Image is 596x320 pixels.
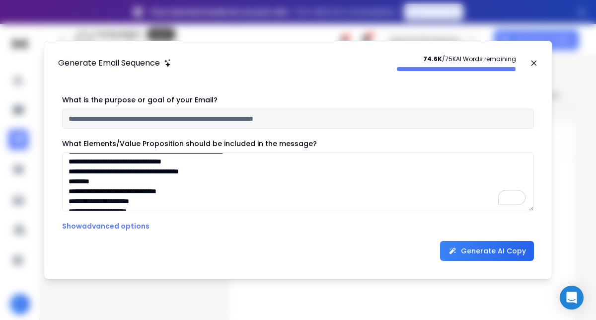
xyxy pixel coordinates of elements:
div: Open Intercom Messenger [560,286,584,310]
textarea: To enrich screen reader interactions, please activate Accessibility in Grammarly extension settings [62,153,534,211]
h1: Generate Email Sequence [58,57,160,69]
label: What is the purpose or goal of your Email? [62,95,218,105]
strong: 74.6K [423,55,442,63]
button: Generate AI Copy [440,241,534,261]
label: What Elements/Value Proposition should be included in the message? [62,139,317,149]
p: / 75K AI Words remaining [397,55,516,63]
p: Show advanced options [62,221,534,231]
